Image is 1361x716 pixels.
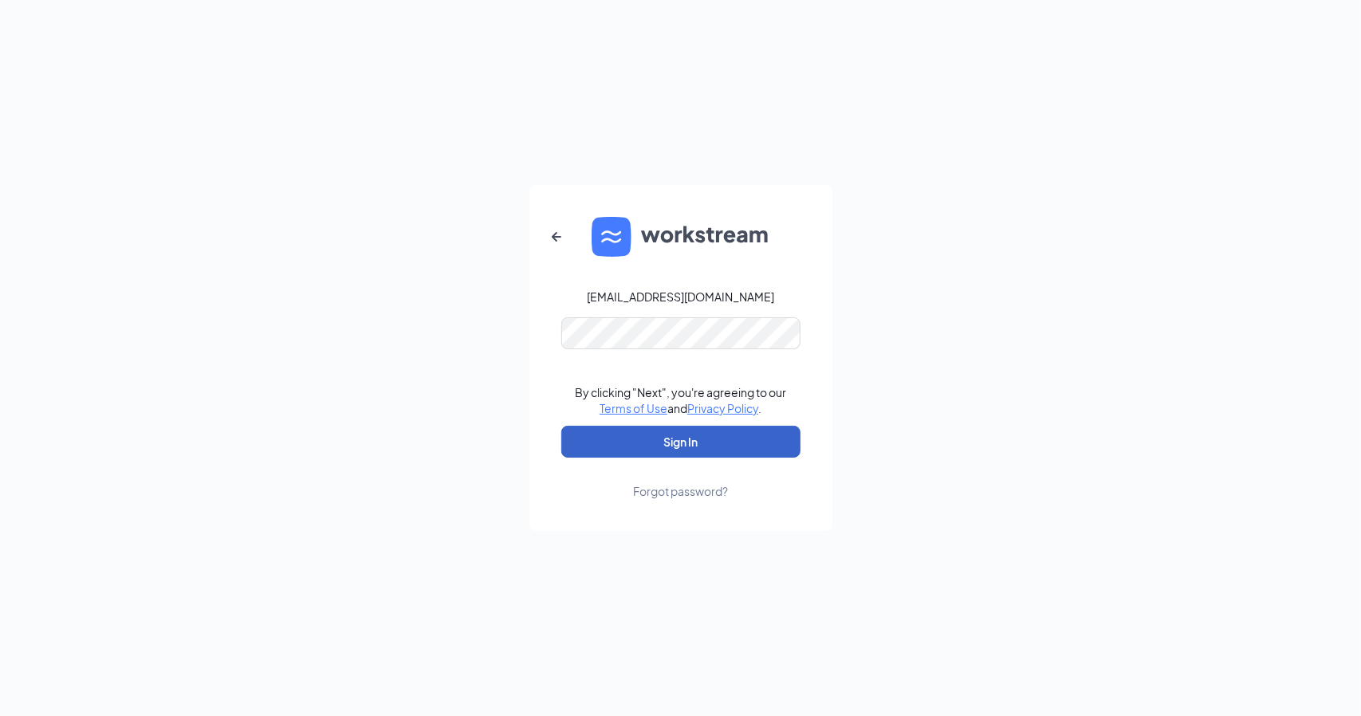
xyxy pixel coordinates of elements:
a: Privacy Policy [687,401,758,415]
button: Sign In [561,426,800,458]
img: WS logo and Workstream text [592,217,770,257]
div: Forgot password? [633,483,728,499]
a: Forgot password? [633,458,728,499]
a: Terms of Use [600,401,667,415]
div: [EMAIL_ADDRESS][DOMAIN_NAME] [587,289,774,305]
svg: ArrowLeftNew [547,227,566,246]
div: By clicking "Next", you're agreeing to our and . [575,384,786,416]
button: ArrowLeftNew [537,218,576,256]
